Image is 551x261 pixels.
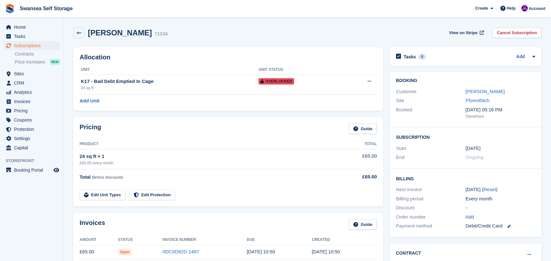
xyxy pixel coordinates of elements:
[14,32,52,41] span: Tasks
[529,5,545,12] span: Account
[466,195,535,203] div: Every month
[80,153,337,160] div: 24 sq ft × 1
[3,134,60,143] a: menu
[337,173,377,181] div: £65.00
[521,5,528,11] img: Donna Davies
[492,27,541,38] a: Cancel Subscription
[258,65,344,75] th: Unit Status
[447,27,485,38] a: View on Stripe
[3,106,60,115] a: menu
[3,23,60,32] a: menu
[349,123,377,134] a: Guide
[129,190,175,200] a: Edit Protection
[14,134,52,143] span: Settings
[80,174,91,180] span: Total
[14,106,52,115] span: Pricing
[80,219,105,230] h2: Invoices
[80,139,337,149] th: Product
[466,204,535,212] div: -
[80,123,101,134] h2: Pricing
[396,97,466,104] div: Site
[14,23,52,32] span: Home
[258,78,294,85] span: Overlocked
[337,149,377,169] td: £65.00
[396,175,535,182] h2: Billing
[80,235,118,245] th: Amount
[3,143,60,152] a: menu
[516,53,525,61] a: Add
[3,69,60,78] a: menu
[80,245,118,259] td: £65.00
[396,204,466,212] div: Discount
[396,78,535,83] h2: Booking
[396,250,421,257] h2: Contract
[396,195,466,203] div: Billing period
[3,97,60,106] a: menu
[14,125,52,134] span: Protection
[466,213,474,221] a: Add
[247,235,312,245] th: Due
[507,5,516,11] span: Help
[396,134,535,140] h2: Subscription
[312,249,340,254] time: 2025-09-06 09:50:52 UTC
[80,97,99,105] a: Add Unit
[14,116,52,124] span: Coupons
[88,28,152,37] h2: [PERSON_NAME]
[247,249,275,254] time: 2025-10-06 09:50:23 UTC
[396,88,466,95] div: Customer
[80,54,377,61] h2: Allocation
[466,222,535,230] div: Debit/Credit Card
[404,54,416,60] h2: Tasks
[80,190,125,200] a: Edit Unit Types
[14,166,52,175] span: Booking Portal
[396,106,466,120] div: Booked
[466,98,490,103] a: Fforestfach
[466,89,505,94] a: [PERSON_NAME]
[163,249,199,254] a: 0DC0D92D-1487
[17,3,75,14] a: Swansea Self Storage
[3,125,60,134] a: menu
[81,78,258,85] div: K17 - Bad Debt Emptied In Cage
[484,187,496,192] a: Reset
[92,175,123,180] span: Before discounts
[312,235,377,245] th: Created
[15,51,60,57] a: Contracts
[449,30,477,36] span: View on Stripe
[15,59,45,65] span: Price increases
[163,235,247,245] th: Invoice Number
[466,145,481,152] time: 2025-02-04 01:00:00 UTC
[466,186,535,193] div: [DATE] ( )
[3,32,60,41] a: menu
[14,69,52,78] span: Sites
[14,78,52,87] span: CRM
[53,166,60,174] a: Preview store
[475,5,488,11] span: Create
[466,106,535,114] div: [DATE] 05:16 PM
[396,154,466,161] div: End
[3,41,60,50] a: menu
[5,4,15,13] img: stora-icon-8386f47178a22dfd0bd8f6a31ec36ba5ce8667c1dd55bd0f319d3a0aa187defe.svg
[80,65,258,75] th: Unit
[6,158,63,164] span: Storefront
[396,213,466,221] div: Order number
[14,41,52,50] span: Subscriptions
[396,222,466,230] div: Payment method
[14,88,52,97] span: Analytics
[3,116,60,124] a: menu
[337,139,377,149] th: Total
[466,113,535,120] div: Storefront
[50,59,60,65] div: NEW
[396,186,466,193] div: Next invoice
[3,78,60,87] a: menu
[3,88,60,97] a: menu
[154,30,168,38] div: 71034
[14,97,52,106] span: Invoices
[466,154,484,160] span: Ongoing
[396,145,466,152] div: Start
[118,235,163,245] th: Status
[15,58,60,65] a: Price increases NEW
[3,166,60,175] a: menu
[80,160,337,166] div: £65.00 every month
[118,249,132,255] span: Open
[419,54,426,60] div: 0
